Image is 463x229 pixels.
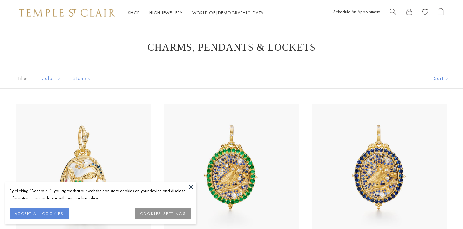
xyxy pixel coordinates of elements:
button: Show sort by [420,69,463,88]
button: COOKIES SETTINGS [135,208,191,219]
div: By clicking “Accept all”, you agree that our website can store cookies on your device and disclos... [10,187,191,202]
nav: Main navigation [128,9,265,17]
a: World of [DEMOGRAPHIC_DATA]World of [DEMOGRAPHIC_DATA] [192,10,265,16]
button: ACCEPT ALL COOKIES [10,208,69,219]
h1: Charms, Pendants & Lockets [25,41,438,53]
a: ShopShop [128,10,140,16]
img: Temple St. Clair [19,9,115,17]
button: Color [37,71,65,86]
a: Search [390,8,396,18]
a: High JewelleryHigh Jewellery [149,10,183,16]
iframe: Gorgias live chat messenger [431,199,457,223]
a: View Wishlist [422,8,428,18]
span: Stone [70,75,97,83]
button: Stone [68,71,97,86]
span: Color [38,75,65,83]
a: Open Shopping Bag [438,8,444,18]
a: Schedule An Appointment [333,9,380,15]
